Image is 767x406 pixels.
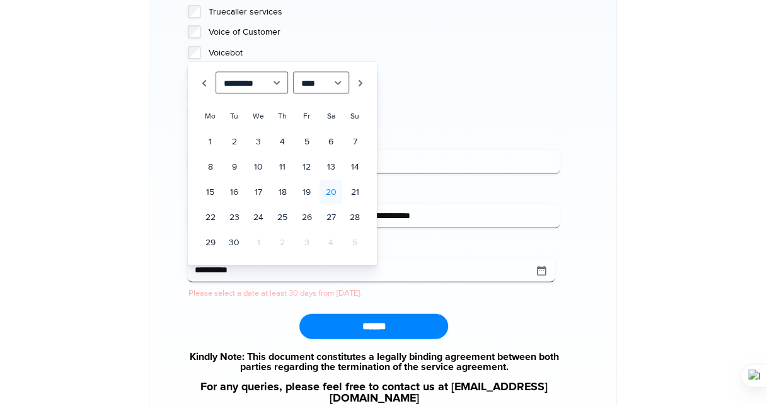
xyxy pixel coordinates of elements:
[253,112,264,121] span: Wednesday
[199,231,221,255] a: 29
[208,67,560,79] label: VPN
[208,47,560,59] label: Voicebot
[278,112,287,121] span: Thursday
[343,180,366,204] a: 21
[293,72,350,94] select: Select year
[223,206,246,229] a: 23
[199,155,221,179] a: 8
[247,130,270,154] a: 3
[198,72,210,94] a: Prev
[230,112,238,121] span: Tuesday
[326,112,335,121] span: Saturday
[247,206,270,229] a: 24
[271,155,294,179] a: 11
[271,130,294,154] a: 4
[199,130,221,154] a: 1
[354,72,367,94] a: Next
[223,231,246,255] a: 30
[247,155,270,179] a: 10
[343,155,366,179] a: 14
[295,130,318,154] a: 5
[271,180,294,204] a: 18
[199,206,221,229] a: 22
[343,231,366,255] span: 5
[295,180,318,204] a: 19
[320,130,342,154] a: 6
[295,231,318,255] span: 3
[320,206,342,229] a: 27
[303,112,310,121] span: Friday
[320,231,342,255] span: 4
[199,180,221,204] a: 15
[208,26,560,38] label: Voice of Customer
[223,180,246,204] a: 16
[320,155,342,179] a: 13
[208,6,560,18] label: Truecaller services
[208,87,560,100] label: WhatsApp services
[188,287,560,299] div: Please select a date at least 30 days from [DATE].
[343,206,366,229] a: 28
[247,231,270,255] span: 1
[208,107,560,120] label: Other
[295,155,318,179] a: 12
[271,231,294,255] span: 2
[247,180,270,204] a: 17
[350,112,359,121] span: Sunday
[295,206,318,229] a: 26
[205,112,216,121] span: Monday
[188,381,560,404] a: For any queries, please feel free to contact us at [EMAIL_ADDRESS][DOMAIN_NAME]
[188,352,560,372] a: Kindly Note: This document constitutes a legally binding agreement between both parties regarding...
[271,206,294,229] a: 25
[223,155,246,179] a: 9
[223,130,246,154] a: 2
[320,180,342,204] a: 20
[343,130,366,154] a: 7
[216,72,288,94] select: Select month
